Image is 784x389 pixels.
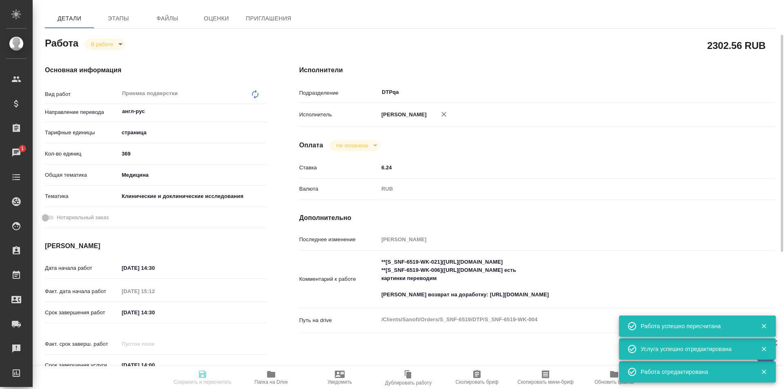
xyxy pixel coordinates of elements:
[435,105,453,123] button: Удалить исполнителя
[45,171,119,179] p: Общая тематика
[16,144,29,153] span: 1
[45,361,119,369] p: Срок завершения услуги
[580,366,648,389] button: Обновить файлы
[299,140,323,150] h4: Оплата
[379,255,735,302] textarea: **[S_SNF-6519-WK-021]([URL][DOMAIN_NAME] **[S_SNF-6519-WK-006]([URL][DOMAIN_NAME] есть картинки п...
[299,236,379,244] p: Последнее изменение
[299,185,379,193] p: Валюта
[254,379,288,385] span: Папка на Drive
[45,264,119,272] p: Дата начала работ
[755,345,772,353] button: Закрыть
[511,366,580,389] button: Скопировать мини-бриф
[299,164,379,172] p: Ставка
[148,13,187,24] span: Файлы
[379,313,735,327] textarea: /Clients/Sanofi/Orders/S_SNF-6519/DTP/S_SNF-6519-WK-004
[119,285,190,297] input: Пустое поле
[299,111,379,119] p: Исполнитель
[119,262,190,274] input: ✎ Введи что-нибудь
[57,213,109,222] span: Нотариальный заказ
[45,150,119,158] p: Кол-во единиц
[2,142,31,163] a: 1
[327,379,352,385] span: Уведомить
[299,213,775,223] h4: Дополнительно
[334,142,370,149] button: Не оплачена
[45,65,267,75] h4: Основная информация
[299,65,775,75] h4: Исполнители
[45,309,119,317] p: Срок завершения работ
[85,39,125,50] div: В работе
[119,307,190,318] input: ✎ Введи что-нибудь
[755,322,772,330] button: Закрыть
[305,366,374,389] button: Уведомить
[379,233,735,245] input: Пустое поле
[119,338,190,350] input: Пустое поле
[45,90,119,98] p: Вид работ
[45,287,119,296] p: Факт. дата начала работ
[379,182,735,196] div: RUB
[443,366,511,389] button: Скопировать бриф
[45,108,119,116] p: Направление перевода
[197,13,236,24] span: Оценки
[119,126,267,140] div: страница
[99,13,138,24] span: Этапы
[595,379,634,385] span: Обновить файлы
[45,129,119,137] p: Тарифные единицы
[45,340,119,348] p: Факт. срок заверш. работ
[50,13,89,24] span: Детали
[119,189,267,203] div: Клинические и доклинические исследования
[379,162,735,173] input: ✎ Введи что-нибудь
[517,379,573,385] span: Скопировать мини-бриф
[385,380,432,386] span: Дублировать работу
[299,275,379,283] p: Комментарий к работе
[246,13,292,24] span: Приглашения
[89,41,116,48] button: В работе
[168,366,237,389] button: Сохранить и пересчитать
[45,192,119,200] p: Тематика
[45,35,78,50] h2: Работа
[174,379,232,385] span: Сохранить и пересчитать
[731,91,733,93] button: Open
[641,345,748,353] div: Услуга успешно отредактирована
[330,140,380,151] div: В работе
[755,368,772,376] button: Закрыть
[237,366,305,389] button: Папка на Drive
[119,168,267,182] div: Медицина
[455,379,498,385] span: Скопировать бриф
[119,359,190,371] input: ✎ Введи что-нибудь
[641,322,748,330] div: Работа успешно пересчитана
[707,38,766,52] h2: 2302.56 RUB
[262,111,264,112] button: Open
[379,111,427,119] p: [PERSON_NAME]
[641,368,748,376] div: Работа отредактирована
[45,241,267,251] h4: [PERSON_NAME]
[299,89,379,97] p: Подразделение
[119,148,267,160] input: ✎ Введи что-нибудь
[299,316,379,325] p: Путь на drive
[374,366,443,389] button: Дублировать работу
